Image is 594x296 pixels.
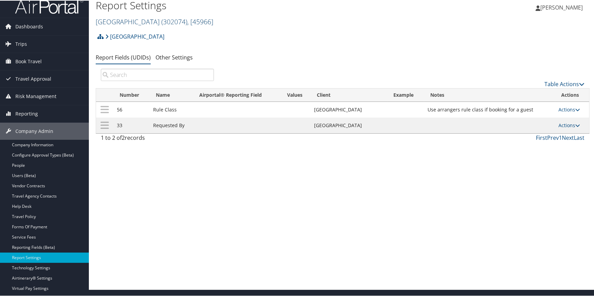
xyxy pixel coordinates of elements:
span: Dashboards [15,17,43,35]
th: Airportal&reg; Reporting Field [193,88,279,101]
a: Other Settings [156,53,193,60]
span: Book Travel [15,52,42,69]
span: ( 302074 ) [161,16,187,26]
th: Values [279,88,311,101]
a: First [536,133,547,141]
a: Actions [558,106,580,112]
a: 1 [559,133,562,141]
a: Actions [558,121,580,128]
a: Last [574,133,584,141]
a: [GEOGRAPHIC_DATA] [105,29,164,43]
span: Risk Management [15,87,56,104]
a: Report Fields (UDIDs) [96,53,151,60]
th: : activate to sort column descending [96,88,113,101]
td: 56 [113,101,150,117]
input: Search [101,68,214,80]
td: Use arrangers rule class if booking for a guest [424,101,555,117]
th: Name [150,88,193,101]
th: Number [113,88,150,101]
th: Actions [555,88,589,101]
div: 1 to 2 of records [101,133,214,145]
a: Table Actions [544,80,584,87]
span: , [ 45966 ] [187,16,213,26]
a: Next [562,133,574,141]
td: [GEOGRAPHIC_DATA] [311,117,388,133]
span: Reporting [15,105,38,122]
td: 33 [113,117,150,133]
a: Prev [547,133,559,141]
span: [PERSON_NAME] [540,3,583,11]
th: Notes [424,88,555,101]
td: Rule Class [150,101,193,117]
th: Example [388,88,424,101]
span: Trips [15,35,27,52]
th: Client [311,88,388,101]
a: [GEOGRAPHIC_DATA] [96,16,213,26]
span: Company Admin [15,122,53,139]
td: Requested By [150,117,193,133]
td: [GEOGRAPHIC_DATA] [311,101,388,117]
span: Travel Approval [15,70,51,87]
span: 2 [122,133,125,141]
